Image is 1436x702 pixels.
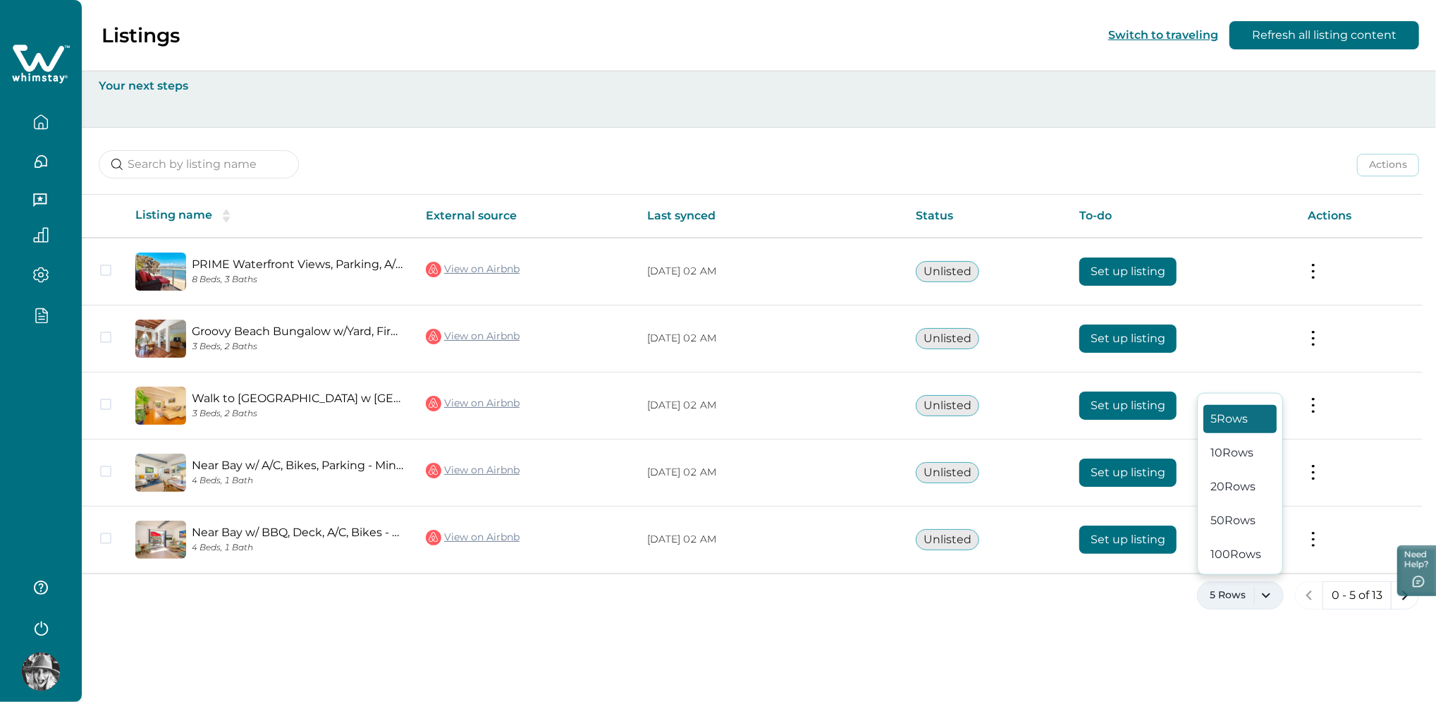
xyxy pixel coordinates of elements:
th: Actions [1296,195,1423,238]
button: Switch to traveling [1108,28,1218,42]
button: Unlisted [916,529,979,550]
a: View on Airbnb [426,528,520,547]
p: [DATE] 02 AM [647,399,893,413]
button: 50 Rows [1203,507,1277,535]
button: next page [1391,581,1419,610]
button: Unlisted [916,261,979,282]
img: propertyImage_Walk to Sail Bay w Priv Yard, BBQ, Bikes & Parking [135,387,186,425]
a: View on Airbnb [426,260,520,279]
img: propertyImage_PRIME Waterfront Views, Parking, A/C, BBQ, Bikes! [135,253,186,291]
p: 3 Beds, 2 Baths [192,341,403,352]
input: Search by listing name [99,150,299,178]
img: propertyImage_Near Bay w/ A/C, Bikes, Parking - Mins to Beach! [135,454,186,492]
p: [DATE] 02 AM [647,332,893,346]
a: View on Airbnb [426,327,520,346]
p: [DATE] 02 AM [647,533,893,547]
button: Unlisted [916,328,979,349]
button: 5 Rows [1197,581,1284,610]
p: 3 Beds, 2 Baths [192,409,403,419]
img: Whimstay Host [22,653,60,691]
button: 5 Rows [1203,405,1277,433]
button: Unlisted [916,462,979,483]
a: Near Bay w/ BBQ, Deck, A/C, Bikes - Min to Beach! [192,526,403,539]
th: Last synced [636,195,904,238]
th: To-do [1068,195,1296,238]
a: Near Bay w/ A/C, Bikes, Parking - Mins to Beach! [192,459,403,472]
button: 100 Rows [1203,540,1277,569]
button: sorting [212,209,240,223]
button: 0 - 5 of 13 [1323,581,1392,610]
img: propertyImage_Near Bay w/ BBQ, Deck, A/C, Bikes - Min to Beach! [135,521,186,559]
button: Unlisted [916,395,979,416]
p: 4 Beds, 1 Bath [192,543,403,553]
p: [DATE] 02 AM [647,265,893,279]
th: External source [415,195,636,238]
p: 4 Beds, 1 Bath [192,476,403,486]
a: View on Airbnb [426,394,520,413]
button: Set up listing [1079,258,1177,286]
button: Refresh all listing content [1229,21,1419,49]
p: [DATE] 02 AM [647,466,893,480]
button: 20 Rows [1203,473,1277,501]
th: Listing name [124,195,415,238]
button: previous page [1295,581,1323,610]
button: Set up listing [1079,325,1177,353]
button: 10 Rows [1203,439,1277,467]
a: PRIME Waterfront Views, Parking, A/C, BBQ, Bikes! [192,258,403,271]
a: View on Airbnb [426,461,520,480]
button: Set up listing [1079,526,1177,554]
p: Your next steps [99,79,1419,93]
th: Status [904,195,1068,238]
button: Set up listing [1079,392,1177,420]
p: 8 Beds, 3 Baths [192,274,403,285]
button: Set up listing [1079,459,1177,487]
button: Actions [1357,154,1419,176]
p: 0 - 5 of 13 [1332,588,1382,603]
p: Listings [102,23,180,47]
img: propertyImage_Groovy Beach Bungalow w/Yard, FirePit & Parking [135,320,186,358]
a: Groovy Beach Bungalow w/Yard, FirePit & Parking [192,325,403,338]
a: Walk to [GEOGRAPHIC_DATA] w [GEOGRAPHIC_DATA], BBQ, Bikes & Parking [192,392,403,405]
